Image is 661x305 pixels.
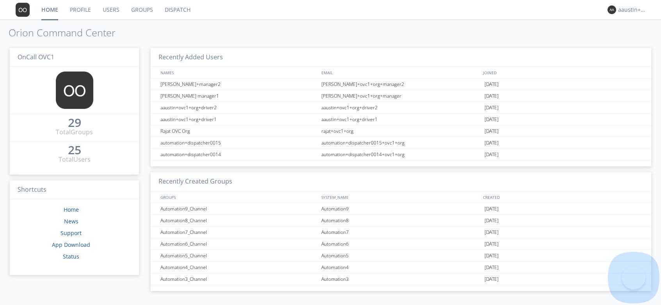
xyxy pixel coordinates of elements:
span: [DATE] [485,273,499,285]
span: [DATE] [485,114,499,125]
div: aaustin+ovc1+org+driver1 [159,114,319,125]
img: 373638.png [608,5,616,14]
div: Automation6 [319,238,483,250]
img: 373638.png [56,71,93,109]
div: aaustin+ovc1+org [618,6,647,14]
div: 29 [68,119,81,127]
span: [DATE] [485,137,499,149]
a: 29 [68,119,81,128]
div: Automation7 [319,227,483,238]
div: Automation8_Channel [159,215,319,226]
div: Rajat OVC Org [159,125,319,137]
div: automation+dispatcher0014+ovc1+org [319,149,483,160]
span: [DATE] [485,90,499,102]
a: automation+dispatcher0014automation+dispatcher0014+ovc1+org[DATE] [151,149,651,161]
div: aaustin+ovc1+org+driver2 [159,102,319,113]
a: Rajat OVC Orgrajat+ovc1+org[DATE] [151,125,651,137]
div: Total Users [59,155,91,164]
div: [PERSON_NAME]+manager2 [159,78,319,90]
span: [DATE] [485,102,499,114]
div: Automation8 [319,215,483,226]
div: GROUPS [159,191,317,203]
div: [PERSON_NAME]+ovc1+org+manager2 [319,78,483,90]
h3: Shortcuts [10,180,139,200]
div: Automation4_Channel [159,262,319,273]
span: OnCall OVC1 [18,53,54,61]
img: 373638.png [16,3,30,17]
div: JOINED [481,67,643,78]
a: aaustin+ovc1+org+driver2aaustin+ovc1+org+driver2[DATE] [151,102,651,114]
a: Automation5_ChannelAutomation5[DATE] [151,250,651,262]
div: [PERSON_NAME] manager1 [159,90,319,102]
a: [PERSON_NAME]+manager2[PERSON_NAME]+ovc1+org+manager2[DATE] [151,78,651,90]
a: Automation7_ChannelAutomation7[DATE] [151,227,651,238]
a: News [64,218,78,225]
div: NAMES [159,67,317,78]
span: [DATE] [485,250,499,262]
div: aaustin+ovc1+org+driver2 [319,102,483,113]
a: Automation3_ChannelAutomation3[DATE] [151,273,651,285]
iframe: Toggle Customer Support [622,266,645,289]
a: App Download [52,241,90,248]
div: automation+dispatcher0014 [159,149,319,160]
h3: Recently Created Groups [151,172,651,191]
a: Automation4_ChannelAutomation4[DATE] [151,262,651,273]
span: [DATE] [485,78,499,90]
div: EMAIL [319,67,481,78]
a: Automation8_ChannelAutomation8[DATE] [151,215,651,227]
div: rajat+ovc1+org [319,125,483,137]
div: Automation3_Channel [159,273,319,285]
a: Home [64,206,79,213]
div: aaustin+ovc1+org+driver1 [319,114,483,125]
a: automation+dispatcher0015automation+dispatcher0015+ovc1+org[DATE] [151,137,651,149]
a: Status [63,253,79,260]
span: [DATE] [485,149,499,161]
div: SYSTEM_NAME [319,191,481,203]
span: [DATE] [485,227,499,238]
div: Automation7_Channel [159,227,319,238]
span: [DATE] [485,125,499,137]
div: Automation9 [319,203,483,214]
div: automation+dispatcher0015 [159,137,319,148]
div: Automation5_Channel [159,250,319,261]
a: Automation6_ChannelAutomation6[DATE] [151,238,651,250]
a: aaustin+ovc1+org+driver1aaustin+ovc1+org+driver1[DATE] [151,114,651,125]
span: [DATE] [485,215,499,227]
span: [DATE] [485,203,499,215]
div: Automation5 [319,250,483,261]
span: [DATE] [485,262,499,273]
div: Automation4 [319,262,483,273]
div: [PERSON_NAME]+ovc1+org+manager [319,90,483,102]
div: Automation9_Channel [159,203,319,214]
a: 25 [68,146,81,155]
div: Automation3 [319,273,483,285]
a: Support [61,229,82,237]
div: 25 [68,146,81,154]
div: Automation6_Channel [159,238,319,250]
div: Total Groups [56,128,93,137]
h3: Recently Added Users [151,48,651,67]
div: CREATED [481,191,643,203]
a: Automation9_ChannelAutomation9[DATE] [151,203,651,215]
span: [DATE] [485,238,499,250]
div: automation+dispatcher0015+ovc1+org [319,137,483,148]
a: [PERSON_NAME] manager1[PERSON_NAME]+ovc1+org+manager[DATE] [151,90,651,102]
